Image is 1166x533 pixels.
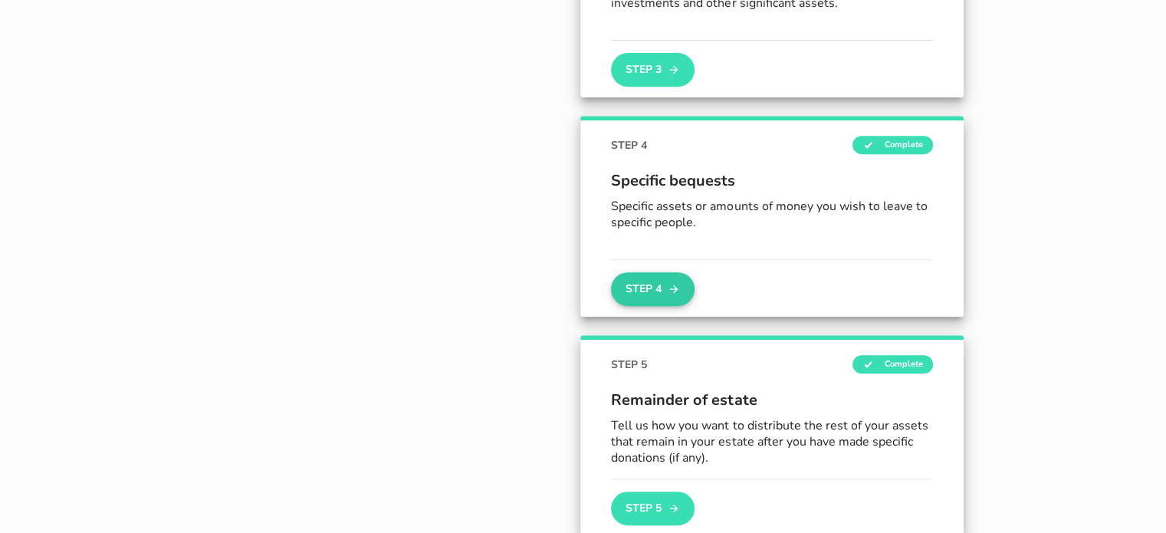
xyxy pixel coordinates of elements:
[852,136,933,154] span: Complete
[611,169,933,192] span: Specific bequests
[611,272,694,306] button: Step 4
[852,355,933,373] span: Complete
[611,492,694,525] button: Step 5
[611,389,933,412] span: Remainder of estate
[611,137,647,153] span: STEP 4
[611,418,933,466] p: Tell us how you want to distribute the rest of your assets that remain in your estate after you h...
[611,357,647,373] span: STEP 5
[611,199,933,231] p: Specific assets or amounts of money you wish to leave to specific people.
[611,53,694,87] button: Step 3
